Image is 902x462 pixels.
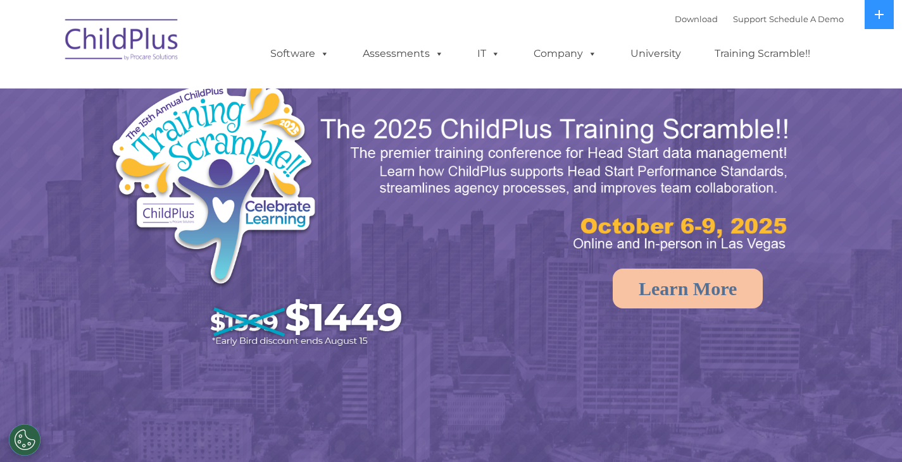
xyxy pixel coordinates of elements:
[769,14,844,24] a: Schedule A Demo
[702,41,823,66] a: Training Scramble!!
[465,41,513,66] a: IT
[9,424,41,456] button: Cookies Settings
[521,41,610,66] a: Company
[59,10,185,73] img: ChildPlus by Procare Solutions
[733,14,767,24] a: Support
[618,41,694,66] a: University
[675,14,844,24] font: |
[675,14,718,24] a: Download
[350,41,456,66] a: Assessments
[613,269,763,308] a: Learn More
[258,41,342,66] a: Software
